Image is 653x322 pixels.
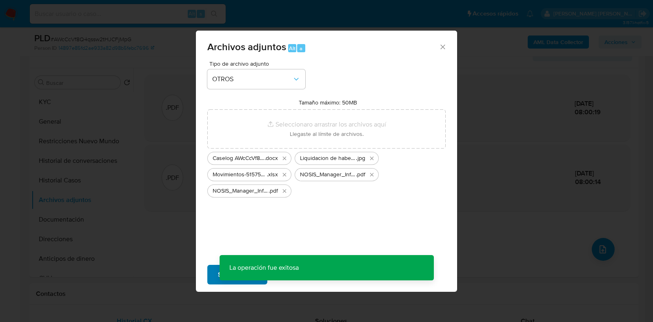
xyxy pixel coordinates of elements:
span: Liquidacion de haberes [300,154,356,162]
button: Eliminar Liquidacion de haberes .jpg [367,153,377,163]
span: .pdf [356,171,365,179]
button: Eliminar Caselog AWcCcVf8Q4qssw2tHJCFjMpG_2025_07_17_18_09_53.docx [280,153,289,163]
span: Alt [289,44,295,52]
button: Eliminar NOSIS_Manager_InformeIndividual_27387845548_654923_20250812083654.pdf [280,186,289,196]
span: Movimientos-515755236 [213,171,267,179]
p: La operación fue exitosa [220,255,309,280]
span: Subir archivo [218,266,257,284]
span: OTROS [212,75,292,83]
span: Caselog AWcCcVf8Q4qssw2tHJCFjMpG_2025_07_17_18_09_53 [213,154,264,162]
span: NOSIS_Manager_InformeIndividual_27387845548_654923_20250812083654 [213,187,269,195]
label: Tamaño máximo: 50MB [299,99,357,106]
button: OTROS [207,69,305,89]
span: Cancelar [281,266,308,284]
button: Cerrar [439,43,446,50]
button: Eliminar NOSIS_Manager_InformeIndividual_20386609587_620658_20250828084522.pdf [367,170,377,180]
span: a [300,44,302,52]
ul: Archivos seleccionados [207,149,446,198]
span: .xlsx [267,171,278,179]
span: .pdf [269,187,278,195]
span: .docx [264,154,278,162]
button: Eliminar Movimientos-515755236.xlsx [280,170,289,180]
button: Subir archivo [207,265,267,284]
span: Archivos adjuntos [207,40,286,54]
span: .jpg [356,154,365,162]
span: NOSIS_Manager_InformeIndividual_20386609587_620658_20250828084522 [300,171,356,179]
span: Tipo de archivo adjunto [209,61,307,67]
